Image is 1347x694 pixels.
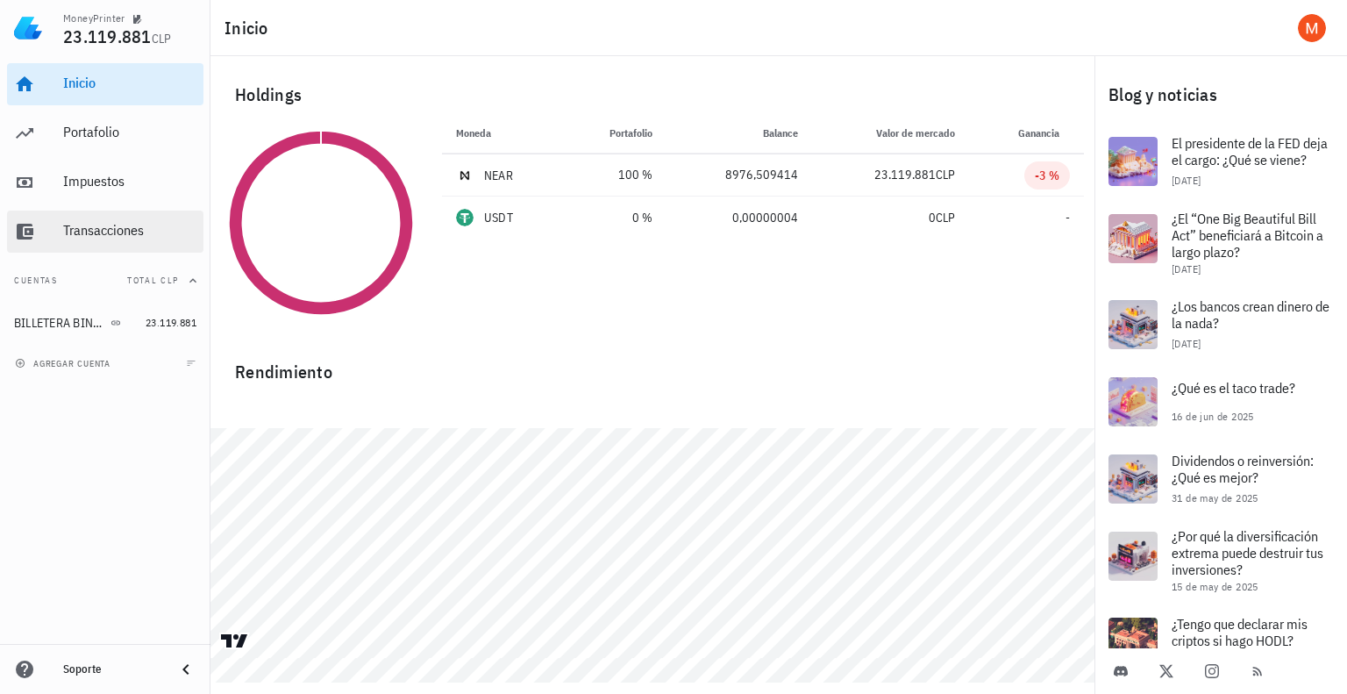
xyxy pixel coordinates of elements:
[1172,580,1258,593] span: 15 de may de 2025
[63,222,196,239] div: Transacciones
[7,112,203,154] a: Portafolio
[484,167,513,184] div: NEAR
[1094,123,1347,200] a: El presidente de la FED deja el cargo: ¿Qué se viene? [DATE]
[7,302,203,344] a: BILLETERA BINANCE 23.119.881
[63,124,196,140] div: Portafolio
[456,167,474,184] div: NEAR-icon
[1172,210,1323,261] span: ¿El “One Big Beautiful Bill Act” beneficiará a Bitcoin a largo plazo?
[1094,67,1347,123] div: Blog y noticias
[1035,167,1059,184] div: -3 %
[1094,440,1347,518] a: Dividendos o reinversión: ¿Qué es mejor? 31 de may de 2025
[1172,410,1254,423] span: 16 de jun de 2025
[929,210,936,225] span: 0
[1298,14,1326,42] div: avatar
[7,211,203,253] a: Transacciones
[7,260,203,302] button: CuentasTotal CLP
[14,14,42,42] img: LedgiFi
[221,67,1084,123] div: Holdings
[565,112,667,154] th: Portafolio
[1094,200,1347,286] a: ¿El “One Big Beautiful Bill Act” beneficiará a Bitcoin a largo plazo? [DATE]
[1018,126,1070,140] span: Ganancia
[63,25,152,48] span: 23.119.881
[63,662,161,676] div: Soporte
[221,344,1084,386] div: Rendimiento
[127,275,179,286] span: Total CLP
[1065,210,1070,225] span: -
[63,11,125,25] div: MoneyPrinter
[874,167,936,182] span: 23.119.881
[1172,262,1201,275] span: [DATE]
[146,316,196,329] span: 23.119.881
[579,209,653,227] div: 0 %
[812,112,969,154] th: Valor de mercado
[14,316,107,331] div: BILLETERA BINANCE
[219,633,250,649] a: Charting by TradingView
[484,209,513,226] div: USDT
[1172,337,1201,350] span: [DATE]
[681,209,798,227] div: 0,00000004
[7,161,203,204] a: Impuestos
[1094,518,1347,604] a: ¿Por qué la diversificación extrema puede destruir tus inversiones? 15 de may de 2025
[63,173,196,190] div: Impuestos
[1172,615,1308,649] span: ¿Tengo que declarar mis criptos si hago HODL?
[681,166,798,184] div: 8976,509414
[1172,491,1258,504] span: 31 de may de 2025
[63,75,196,91] div: Inicio
[456,209,474,226] div: USDT-icon
[224,14,275,42] h1: Inicio
[18,358,110,369] span: agregar cuenta
[1094,363,1347,440] a: ¿Qué es el taco trade? 16 de jun de 2025
[11,354,118,372] button: agregar cuenta
[1094,286,1347,363] a: ¿Los bancos crean dinero de la nada? [DATE]
[1172,379,1295,397] span: ¿Qué es el taco trade?
[7,63,203,105] a: Inicio
[666,112,812,154] th: Balance
[1172,452,1314,486] span: Dividendos o reinversión: ¿Qué es mejor?
[1172,134,1328,168] span: El presidente de la FED deja el cargo: ¿Qué se viene?
[1094,604,1347,681] a: ¿Tengo que declarar mis criptos si hago HODL?
[1172,297,1329,332] span: ¿Los bancos crean dinero de la nada?
[936,210,955,225] span: CLP
[152,31,172,47] span: CLP
[1172,527,1323,578] span: ¿Por qué la diversificación extrema puede destruir tus inversiones?
[442,112,565,154] th: Moneda
[1172,174,1201,187] span: [DATE]
[579,166,653,184] div: 100 %
[936,167,955,182] span: CLP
